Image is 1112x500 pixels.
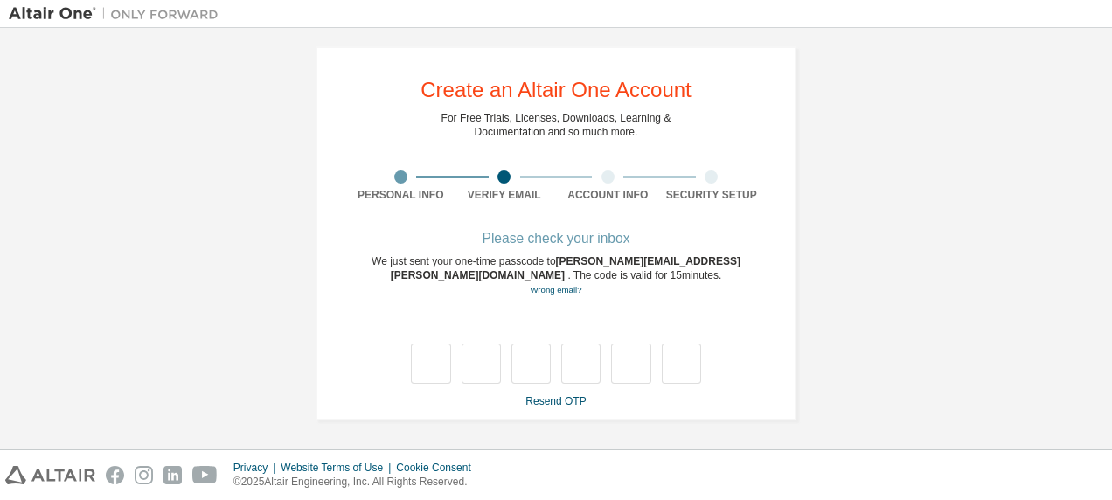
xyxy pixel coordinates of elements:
img: Altair One [9,5,227,23]
a: Go back to the registration form [530,285,581,295]
img: linkedin.svg [163,466,182,484]
div: Cookie Consent [396,461,481,475]
div: Please check your inbox [349,233,763,244]
img: instagram.svg [135,466,153,484]
div: Website Terms of Use [281,461,396,475]
div: For Free Trials, Licenses, Downloads, Learning & Documentation and so much more. [441,111,671,139]
span: [PERSON_NAME][EMAIL_ADDRESS][PERSON_NAME][DOMAIN_NAME] [391,255,740,281]
img: youtube.svg [192,466,218,484]
div: Security Setup [660,188,764,202]
div: We just sent your one-time passcode to . The code is valid for 15 minutes. [349,254,763,297]
div: Verify Email [453,188,557,202]
div: Privacy [233,461,281,475]
img: facebook.svg [106,466,124,484]
p: © 2025 Altair Engineering, Inc. All Rights Reserved. [233,475,482,490]
div: Account Info [556,188,660,202]
div: Create an Altair One Account [420,80,692,101]
a: Resend OTP [525,395,586,407]
img: altair_logo.svg [5,466,95,484]
div: Personal Info [349,188,453,202]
